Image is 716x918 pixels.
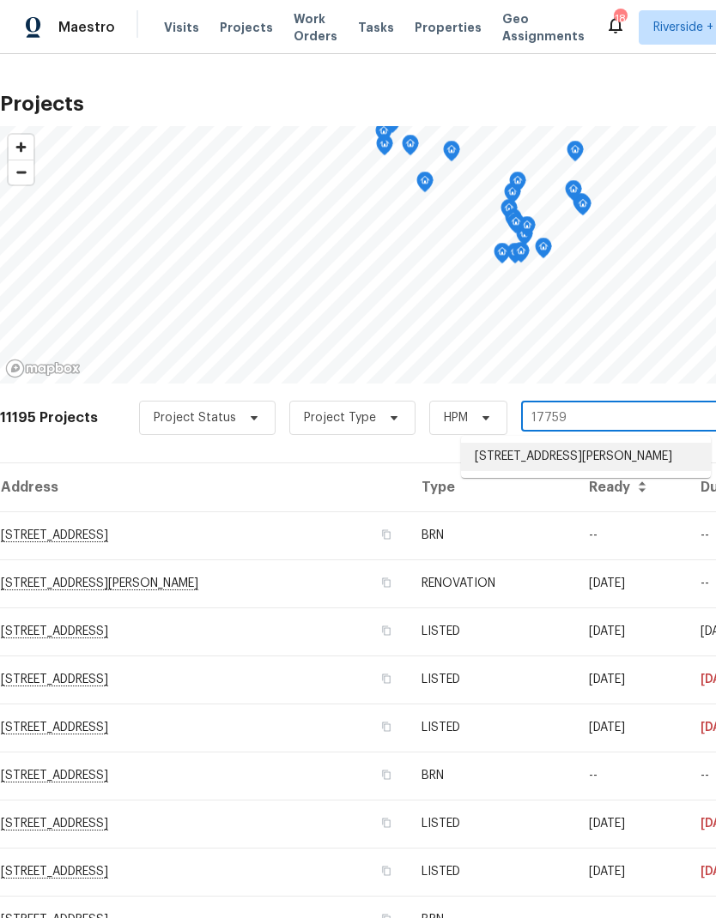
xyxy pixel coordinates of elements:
[575,752,688,800] td: --
[379,815,394,830] button: Copy Address
[575,511,688,559] td: --
[575,655,688,704] td: [DATE]
[408,559,575,607] td: RENOVATION
[408,511,575,559] td: BRN
[379,623,394,638] button: Copy Address
[408,752,575,800] td: BRN
[379,671,394,686] button: Copy Address
[375,122,392,148] div: Map marker
[501,199,518,226] div: Map marker
[565,180,582,207] div: Map marker
[408,704,575,752] td: LISTED
[294,10,337,45] span: Work Orders
[164,19,199,36] span: Visits
[58,19,115,36] span: Maestro
[5,359,81,378] a: Mapbox homepage
[575,559,688,607] td: [DATE]
[494,243,511,269] div: Map marker
[379,719,394,734] button: Copy Address
[444,409,468,426] span: HPM
[304,409,376,426] span: Project Type
[9,160,33,184] span: Zoom out
[408,607,575,655] td: LISTED
[504,183,521,209] div: Map marker
[379,767,394,782] button: Copy Address
[443,141,460,167] div: Map marker
[519,216,536,243] div: Map marker
[535,238,552,264] div: Map marker
[408,463,575,511] th: Type
[408,655,575,704] td: LISTED
[9,135,33,160] button: Zoom in
[461,443,711,471] li: [STREET_ADDRESS][PERSON_NAME]
[505,208,522,235] div: Map marker
[574,195,592,221] div: Map marker
[9,160,33,184] button: Zoom out
[415,19,482,36] span: Properties
[379,527,394,542] button: Copy Address
[502,10,585,45] span: Geo Assignments
[402,135,419,161] div: Map marker
[575,704,688,752] td: [DATE]
[220,19,273,36] span: Projects
[575,800,688,848] td: [DATE]
[154,409,236,426] span: Project Status
[408,800,575,848] td: LISTED
[575,463,688,511] th: Ready
[575,607,688,655] td: [DATE]
[567,141,584,167] div: Map marker
[358,21,394,33] span: Tasks
[575,848,688,896] td: [DATE]
[509,172,526,198] div: Map marker
[416,172,434,198] div: Map marker
[507,213,525,239] div: Map marker
[408,848,575,896] td: LISTED
[513,242,530,269] div: Map marker
[379,863,394,879] button: Copy Address
[379,575,394,590] button: Copy Address
[614,10,626,27] div: 18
